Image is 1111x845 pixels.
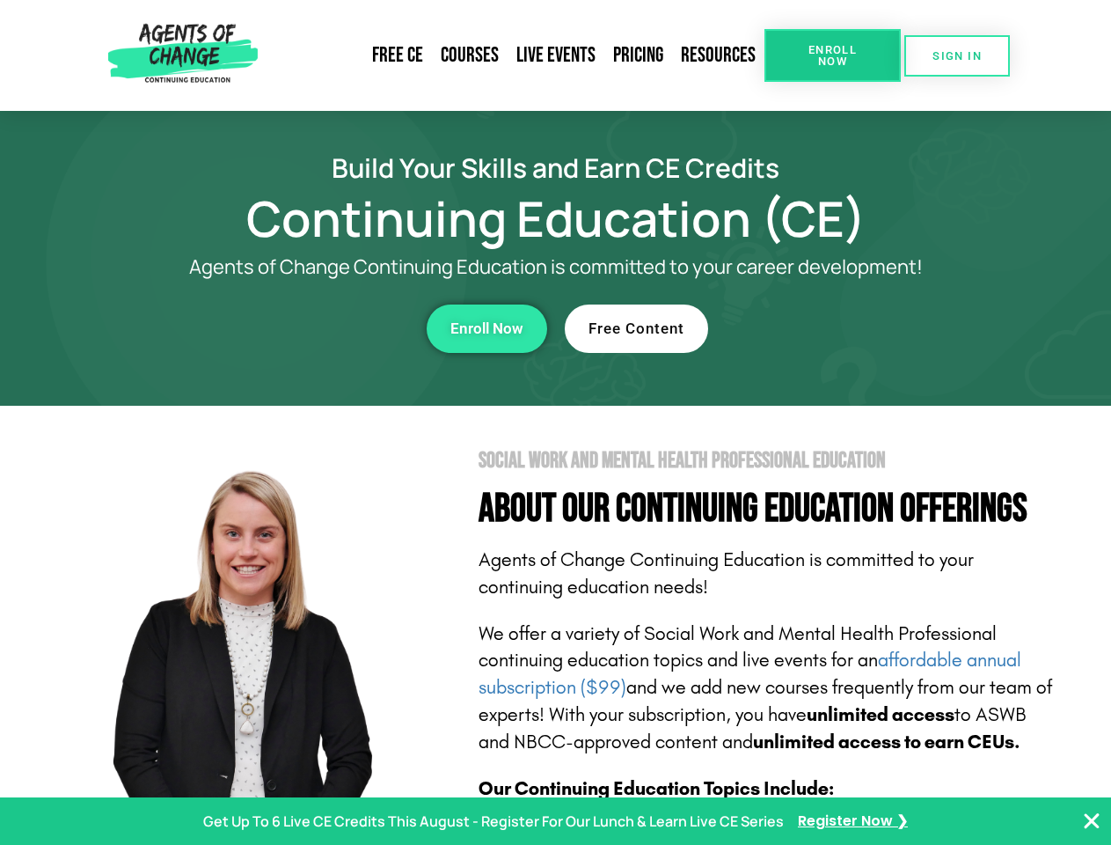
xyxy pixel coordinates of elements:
[793,44,873,67] span: Enroll Now
[565,305,708,353] a: Free Content
[604,35,672,76] a: Pricing
[125,256,987,278] p: Agents of Change Continuing Education is committed to your career development!
[479,621,1057,756] p: We offer a variety of Social Work and Mental Health Professional continuing education topics and ...
[753,731,1020,753] b: unlimited access to earn CEUs.
[479,777,834,800] b: Our Continuing Education Topics Include:
[764,29,901,82] a: Enroll Now
[904,35,1010,77] a: SIGN IN
[807,703,954,726] b: unlimited access
[203,809,784,834] p: Get Up To 6 Live CE Credits This August - Register For Our Lunch & Learn Live CE Series
[932,50,982,62] span: SIGN IN
[508,35,604,76] a: Live Events
[265,35,764,76] nav: Menu
[432,35,508,76] a: Courses
[479,450,1057,472] h2: Social Work and Mental Health Professional Education
[479,548,974,599] span: Agents of Change Continuing Education is committed to your continuing education needs!
[672,35,764,76] a: Resources
[1081,811,1102,832] button: Close Banner
[588,321,684,336] span: Free Content
[363,35,432,76] a: Free CE
[798,809,908,834] a: Register Now ❯
[427,305,547,353] a: Enroll Now
[450,321,523,336] span: Enroll Now
[55,155,1057,180] h2: Build Your Skills and Earn CE Credits
[55,198,1057,239] h1: Continuing Education (CE)
[479,489,1057,529] h4: About Our Continuing Education Offerings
